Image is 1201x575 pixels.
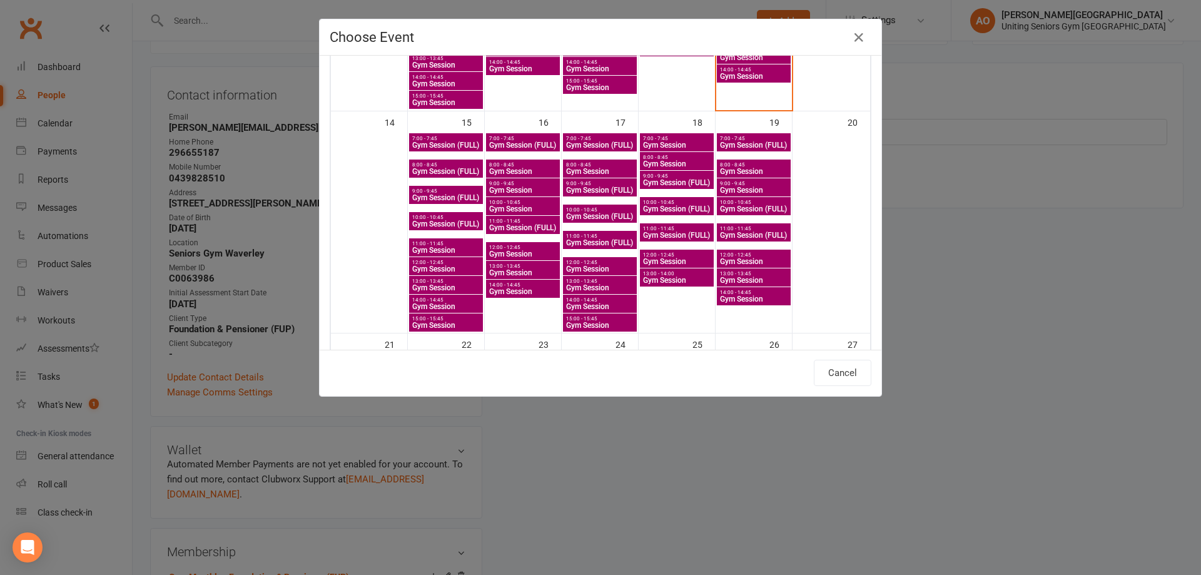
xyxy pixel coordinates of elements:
span: 11:00 - 11:45 [412,241,480,247]
div: 23 [539,333,561,354]
span: Gym Session [489,288,557,295]
span: 14:00 - 14:45 [489,282,557,288]
span: Gym Session [412,61,480,69]
span: Gym Session [719,168,788,175]
span: 13:00 - 13:45 [489,263,557,269]
span: 11:00 - 11:45 [642,226,711,232]
span: 8:00 - 8:45 [412,162,480,168]
span: Gym Session (FULL) [719,232,788,239]
span: 7:00 - 7:45 [565,136,634,141]
span: 9:00 - 9:45 [412,188,480,194]
span: 12:00 - 12:45 [412,260,480,265]
span: 10:00 - 10:45 [412,215,480,220]
span: Gym Session [565,65,634,73]
span: Gym Session [412,80,480,88]
span: Gym Session [719,258,788,265]
div: 26 [769,333,792,354]
span: Gym Session [489,186,557,194]
span: 8:00 - 8:45 [565,162,634,168]
span: 8:00 - 8:45 [719,162,788,168]
span: Gym Session [642,160,711,168]
span: Gym Session [412,99,480,106]
button: Close [849,28,869,48]
div: 19 [769,111,792,132]
span: Gym Session [565,322,634,329]
span: 10:00 - 10:45 [489,200,557,205]
div: 20 [848,111,870,132]
span: 15:00 - 15:45 [565,78,634,84]
span: Gym Session (FULL) [565,213,634,220]
span: 12:00 - 12:45 [719,252,788,258]
span: Gym Session [565,168,634,175]
span: 14:00 - 14:45 [719,290,788,295]
span: 9:00 - 9:45 [565,181,634,186]
span: Gym Session [719,73,788,80]
span: Gym Session [719,54,788,61]
h4: Choose Event [330,29,871,45]
span: Gym Session [642,258,711,265]
span: 9:00 - 9:45 [642,173,711,179]
span: 12:00 - 12:45 [489,245,557,250]
div: 18 [692,111,715,132]
span: Gym Session [565,303,634,310]
span: Gym Session [719,295,788,303]
span: Gym Session [489,168,557,175]
span: 11:00 - 11:45 [489,218,557,224]
span: Gym Session [719,277,788,284]
span: Gym Session [489,250,557,258]
span: Gym Session [642,141,711,149]
span: 13:00 - 13:45 [412,278,480,284]
div: 14 [385,111,407,132]
span: Gym Session (FULL) [642,232,711,239]
span: 14:00 - 14:45 [565,297,634,303]
span: Gym Session (FULL) [565,141,634,149]
span: 14:00 - 14:45 [412,74,480,80]
span: 7:00 - 7:45 [642,136,711,141]
div: 16 [539,111,561,132]
span: Gym Session [489,269,557,277]
span: 13:00 - 13:45 [719,271,788,277]
div: 27 [848,333,870,354]
span: Gym Session [642,277,711,284]
span: Gym Session [412,322,480,329]
span: Gym Session (FULL) [719,141,788,149]
span: 7:00 - 7:45 [489,136,557,141]
span: Gym Session [412,303,480,310]
div: 22 [462,333,484,354]
button: Cancel [814,360,871,386]
span: Gym Session (FULL) [412,141,480,149]
span: Gym Session (FULL) [719,205,788,213]
span: Gym Session (FULL) [412,168,480,175]
span: 15:00 - 15:45 [412,316,480,322]
span: Gym Session (FULL) [412,220,480,228]
span: 7:00 - 7:45 [412,136,480,141]
span: 10:00 - 10:45 [642,200,711,205]
span: Gym Session [565,265,634,273]
span: 10:00 - 10:45 [565,207,634,213]
div: 25 [692,333,715,354]
span: 14:00 - 14:45 [565,59,634,65]
span: 9:00 - 9:45 [719,181,788,186]
span: Gym Session (FULL) [565,186,634,194]
span: Gym Session [565,284,634,292]
span: Gym Session [489,65,557,73]
span: Gym Session (FULL) [642,179,711,186]
div: 21 [385,333,407,354]
span: 11:00 - 11:45 [719,226,788,232]
span: 7:00 - 7:45 [719,136,788,141]
div: 17 [616,111,638,132]
span: Gym Session [565,84,634,91]
span: Gym Session [719,186,788,194]
div: Open Intercom Messenger [13,532,43,562]
span: Gym Session [412,247,480,254]
div: 24 [616,333,638,354]
span: Gym Session [489,205,557,213]
span: Gym Session [412,284,480,292]
span: 11:00 - 11:45 [565,233,634,239]
span: Gym Session (FULL) [489,141,557,149]
span: Gym Session (FULL) [642,205,711,213]
span: 9:00 - 9:45 [489,181,557,186]
span: 12:00 - 12:45 [565,260,634,265]
span: 8:00 - 8:45 [489,162,557,168]
span: 14:00 - 14:45 [719,67,788,73]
